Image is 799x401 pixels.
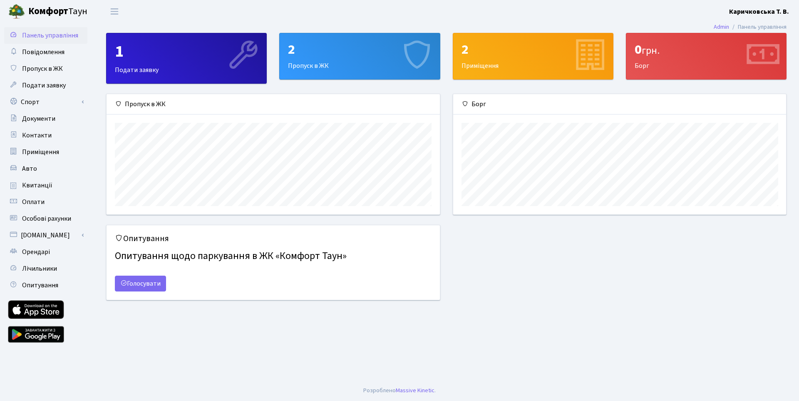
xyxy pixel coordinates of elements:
[288,42,431,57] div: 2
[22,47,65,57] span: Повідомлення
[4,277,87,294] a: Опитування
[104,5,125,18] button: Переключити навігацію
[4,227,87,244] a: [DOMAIN_NAME]
[28,5,68,18] b: Комфорт
[626,33,786,79] div: Борг
[729,7,789,16] b: Каричковська Т. В.
[635,42,778,57] div: 0
[4,144,87,160] a: Приміщення
[279,33,440,80] a: 2Пропуск в ЖК
[22,197,45,207] span: Оплати
[115,247,432,266] h4: Опитування щодо паркування в ЖК «Комфорт Таун»
[453,33,613,80] a: 2Приміщення
[107,94,440,115] div: Пропуск в ЖК
[4,177,87,194] a: Квитанції
[22,247,50,257] span: Орендарі
[363,386,436,395] div: .
[22,181,52,190] span: Квитанції
[4,94,87,110] a: Спорт
[22,281,58,290] span: Опитування
[280,33,439,79] div: Пропуск в ЖК
[115,234,432,244] h5: Опитування
[22,264,57,273] span: Лічильники
[22,214,71,223] span: Особові рахунки
[115,276,166,291] a: Голосувати
[453,33,613,79] div: Приміщення
[729,7,789,17] a: Каричковська Т. В.
[4,160,87,177] a: Авто
[714,22,729,31] a: Admin
[4,44,87,60] a: Повідомлення
[107,33,266,83] div: Подати заявку
[22,81,66,90] span: Подати заявку
[4,194,87,210] a: Оплати
[22,31,78,40] span: Панель управління
[363,386,396,395] a: Розроблено
[22,64,63,73] span: Пропуск в ЖК
[4,210,87,227] a: Особові рахунки
[4,260,87,277] a: Лічильники
[28,5,87,19] span: Таун
[4,110,87,127] a: Документи
[4,77,87,94] a: Подати заявку
[4,244,87,260] a: Орендарі
[4,60,87,77] a: Пропуск в ЖК
[701,18,799,36] nav: breadcrumb
[115,42,258,62] div: 1
[22,114,55,123] span: Документи
[453,94,787,115] div: Борг
[8,3,25,20] img: logo.png
[22,147,59,157] span: Приміщення
[642,43,660,58] span: грн.
[22,164,37,173] span: Авто
[729,22,787,32] li: Панель управління
[106,33,267,84] a: 1Подати заявку
[4,27,87,44] a: Панель управління
[22,131,52,140] span: Контакти
[462,42,605,57] div: 2
[4,127,87,144] a: Контакти
[396,386,434,395] a: Massive Kinetic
